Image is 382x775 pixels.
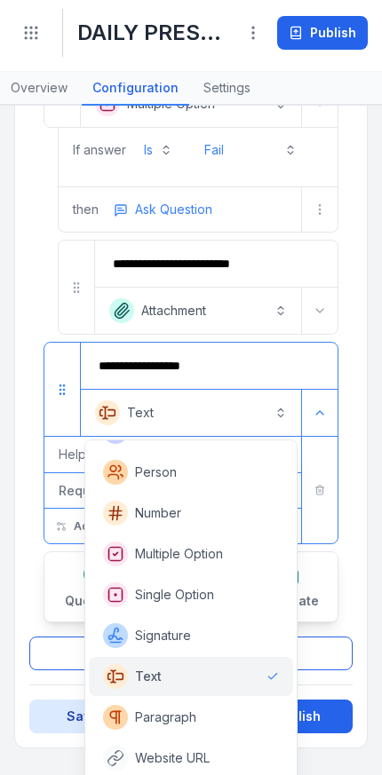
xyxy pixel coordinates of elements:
span: Multiple Option [135,545,223,563]
span: Text [135,668,162,685]
span: Website URL [135,749,210,767]
span: Single Option [135,586,214,604]
span: Person [135,463,177,481]
span: Number [135,504,181,522]
span: Paragraph [135,708,196,726]
span: Signature [135,627,191,645]
button: Text [84,393,298,432]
